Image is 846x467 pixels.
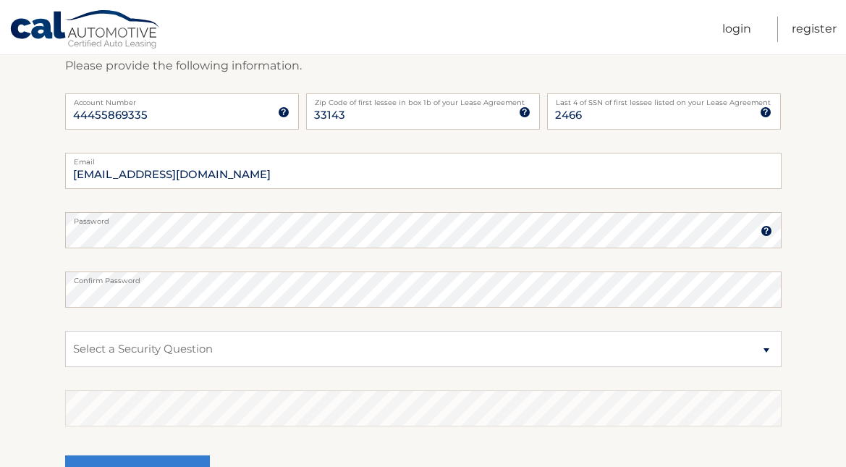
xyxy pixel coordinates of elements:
img: tooltip.svg [278,106,289,118]
a: Cal Automotive [9,9,161,51]
input: Email [65,153,782,189]
img: tooltip.svg [761,225,772,237]
img: tooltip.svg [760,106,771,118]
p: Please provide the following information. [65,56,782,76]
a: Register [792,17,837,42]
input: Zip Code [306,93,540,130]
input: Account Number [65,93,299,130]
label: Email [65,153,782,164]
label: Last 4 of SSN of first lessee listed on your Lease Agreement [547,93,781,105]
a: Login [722,17,751,42]
label: Confirm Password [65,272,782,283]
input: SSN or EIN (last 4 digits only) [547,93,781,130]
label: Account Number [65,93,299,105]
label: Password [65,212,782,224]
img: tooltip.svg [519,106,530,118]
label: Zip Code of first lessee in box 1b of your Lease Agreement [306,93,540,105]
